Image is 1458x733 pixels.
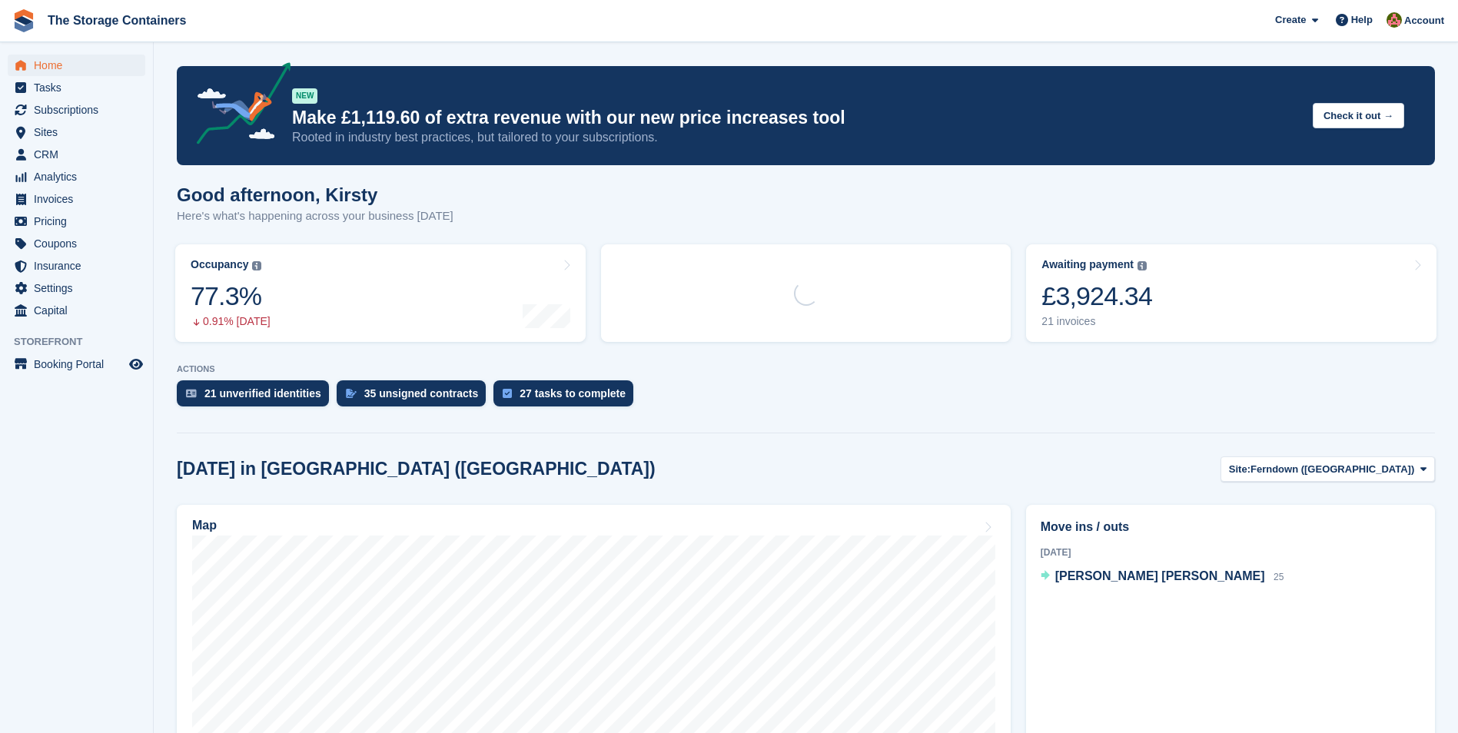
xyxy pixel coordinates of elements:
[34,99,126,121] span: Subscriptions
[292,88,317,104] div: NEW
[177,380,337,414] a: 21 unverified identities
[8,233,145,254] a: menu
[8,353,145,375] a: menu
[252,261,261,270] img: icon-info-grey-7440780725fd019a000dd9b08b2336e03edf1995a4989e88bcd33f0948082b44.svg
[34,188,126,210] span: Invoices
[8,277,145,299] a: menu
[42,8,192,33] a: The Storage Containers
[34,353,126,375] span: Booking Portal
[1041,518,1420,536] h2: Move ins / outs
[34,255,126,277] span: Insurance
[503,389,512,398] img: task-75834270c22a3079a89374b754ae025e5fb1db73e45f91037f5363f120a921f8.svg
[14,334,153,350] span: Storefront
[1275,12,1306,28] span: Create
[1138,261,1147,270] img: icon-info-grey-7440780725fd019a000dd9b08b2336e03edf1995a4989e88bcd33f0948082b44.svg
[8,300,145,321] a: menu
[8,121,145,143] a: menu
[127,355,145,373] a: Preview store
[34,211,126,232] span: Pricing
[8,211,145,232] a: menu
[1387,12,1402,28] img: Kirsty Simpson
[177,207,453,225] p: Here's what's happening across your business [DATE]
[191,315,271,328] div: 0.91% [DATE]
[34,166,126,187] span: Analytics
[1041,567,1284,587] a: [PERSON_NAME] [PERSON_NAME] 25
[191,258,248,271] div: Occupancy
[1041,258,1134,271] div: Awaiting payment
[1404,13,1444,28] span: Account
[1041,315,1152,328] div: 21 invoices
[34,77,126,98] span: Tasks
[1274,572,1284,582] span: 25
[337,380,494,414] a: 35 unsigned contracts
[1026,244,1436,342] a: Awaiting payment £3,924.34 21 invoices
[8,188,145,210] a: menu
[8,166,145,187] a: menu
[177,364,1435,374] p: ACTIONS
[204,387,321,400] div: 21 unverified identities
[8,255,145,277] a: menu
[1055,569,1265,582] span: [PERSON_NAME] [PERSON_NAME]
[292,107,1300,129] p: Make £1,119.60 of extra revenue with our new price increases tool
[34,300,126,321] span: Capital
[34,144,126,165] span: CRM
[34,277,126,299] span: Settings
[8,55,145,76] a: menu
[1041,280,1152,312] div: £3,924.34
[292,129,1300,146] p: Rooted in industry best practices, but tailored to your subscriptions.
[12,9,35,32] img: stora-icon-8386f47178a22dfd0bd8f6a31ec36ba5ce8667c1dd55bd0f319d3a0aa187defe.svg
[1351,12,1373,28] span: Help
[1221,456,1435,482] button: Site: Ferndown ([GEOGRAPHIC_DATA])
[184,62,291,150] img: price-adjustments-announcement-icon-8257ccfd72463d97f412b2fc003d46551f7dbcb40ab6d574587a9cd5c0d94...
[1229,462,1250,477] span: Site:
[1250,462,1414,477] span: Ferndown ([GEOGRAPHIC_DATA])
[191,280,271,312] div: 77.3%
[177,184,453,205] h1: Good afternoon, Kirsty
[8,99,145,121] a: menu
[520,387,626,400] div: 27 tasks to complete
[192,519,217,532] h2: Map
[34,233,126,254] span: Coupons
[177,459,656,479] h2: [DATE] in [GEOGRAPHIC_DATA] ([GEOGRAPHIC_DATA])
[175,244,586,342] a: Occupancy 77.3% 0.91% [DATE]
[8,77,145,98] a: menu
[1041,546,1420,559] div: [DATE]
[364,387,479,400] div: 35 unsigned contracts
[186,389,197,398] img: verify_identity-adf6edd0f0f0b5bbfe63781bf79b02c33cf7c696d77639b501bdc392416b5a36.svg
[1313,103,1404,128] button: Check it out →
[8,144,145,165] a: menu
[34,121,126,143] span: Sites
[493,380,641,414] a: 27 tasks to complete
[34,55,126,76] span: Home
[346,389,357,398] img: contract_signature_icon-13c848040528278c33f63329250d36e43548de30e8caae1d1a13099fd9432cc5.svg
